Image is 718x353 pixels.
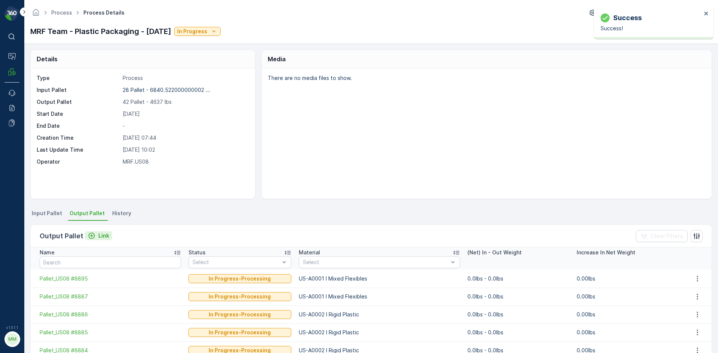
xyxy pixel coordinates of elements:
p: Process [123,74,247,82]
a: Pallet_US08 #8886 [40,311,181,318]
p: - [123,122,247,130]
p: [DATE] 07:44 [123,134,247,142]
a: Homepage [32,11,40,18]
p: US-A0002 I Rigid Plastic [299,311,460,318]
p: Material [299,249,320,256]
input: Search [40,256,181,268]
p: 0.0lbs - 0.0lbs [467,293,569,300]
p: 0.0lbs - 0.0lbs [467,275,569,282]
a: Pallet_US08 #8887 [40,293,181,300]
p: Status [188,249,206,256]
p: Start Date [37,110,120,118]
span: Output Pallet [70,210,105,217]
p: End Date [37,122,120,130]
button: In Progress-Processing [188,292,291,301]
button: Clear Filters [636,230,688,242]
button: In Progress [174,27,221,36]
img: logo [4,6,19,21]
p: Select [193,258,280,266]
span: Process Details [82,9,126,16]
button: In Progress-Processing [188,274,291,283]
p: 28 Pallet - 6840.522000000002 ... [123,87,210,93]
button: MM [4,331,19,347]
button: close [704,10,709,18]
p: Type [37,74,120,82]
p: Details [37,55,58,64]
p: In Progress-Processing [209,293,271,300]
p: 0.00lbs [577,275,678,282]
span: Input Pallet [32,210,62,217]
p: US-A0002 I Rigid Plastic [299,329,460,336]
p: Input Pallet [37,86,120,94]
p: Output Pallet [37,98,120,106]
p: 42 Pallet - 4637 lbs [123,98,247,106]
p: In Progress-Processing [209,311,271,318]
p: In Progress-Processing [209,275,271,282]
p: In Progress-Processing [209,329,271,336]
p: MRF Team - Plastic Packaging - [DATE] [30,26,171,37]
p: Operator [37,158,120,165]
p: [DATE] 10:02 [123,146,247,154]
p: 0.00lbs [577,293,678,300]
p: 0.0lbs - 0.0lbs [467,311,569,318]
a: Pallet_US08 #8895 [40,275,181,282]
p: MRF.US08 [123,158,247,165]
button: Link [85,231,112,240]
p: [DATE] [123,110,247,118]
p: US-A0001 I Mixed Flexibles [299,275,460,282]
span: History [112,210,131,217]
p: Success! [601,25,702,32]
p: Select [303,258,448,266]
p: In Progress [177,28,207,35]
p: There are no media files to show. [268,74,704,82]
p: Output Pallet [40,231,83,241]
div: MM [6,333,18,345]
p: Name [40,249,55,256]
span: v 1.51.1 [4,325,19,330]
p: Last Update Time [37,146,120,154]
button: In Progress-Processing [188,310,291,319]
p: 0.00lbs [577,329,678,336]
p: 0.0lbs - 0.0lbs [467,329,569,336]
p: Success [613,13,642,23]
p: Link [98,232,109,239]
p: Clear Filters [651,232,683,240]
a: Pallet_US08 #8885 [40,329,181,336]
a: Process [51,9,72,16]
p: Creation Time [37,134,120,142]
p: Media [268,55,286,64]
p: (Net) In - Out Weight [467,249,522,256]
p: 0.00lbs [577,311,678,318]
p: Increase In Net Weight [577,249,635,256]
p: US-A0001 I Mixed Flexibles [299,293,460,300]
button: In Progress-Processing [188,328,291,337]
